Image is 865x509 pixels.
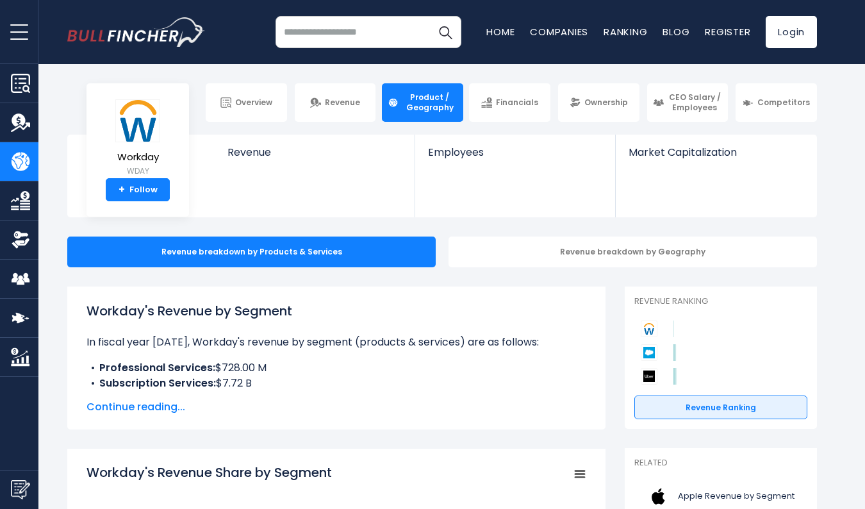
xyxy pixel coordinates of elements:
[558,83,639,122] a: Ownership
[641,321,657,337] img: Workday competitors logo
[67,17,205,47] a: Go to homepage
[647,83,729,122] a: CEO Salary / Employees
[766,16,817,48] a: Login
[496,97,538,108] span: Financials
[86,463,332,481] tspan: Workday's Revenue Share by Segment
[99,360,215,375] b: Professional Services:
[227,146,402,158] span: Revenue
[67,237,436,267] div: Revenue breakdown by Products & Services
[67,17,205,47] img: bullfincher logo
[86,360,586,376] li: $728.00 M
[215,135,415,180] a: Revenue
[86,301,586,321] h1: Workday's Revenue by Segment
[402,92,457,112] span: Product / Geography
[663,25,689,38] a: Blog
[235,97,272,108] span: Overview
[295,83,376,122] a: Revenue
[641,368,657,385] img: Uber Technologies competitors logo
[736,83,817,122] a: Competitors
[115,152,160,163] span: Workday
[106,178,170,201] a: +Follow
[641,344,657,361] img: Salesforce competitors logo
[428,146,602,158] span: Employees
[449,237,817,267] div: Revenue breakdown by Geography
[678,491,795,502] span: Apple Revenue by Segment
[115,99,161,179] a: Workday WDAY
[86,335,586,350] p: In fiscal year [DATE], Workday's revenue by segment (products & services) are as follows:
[629,146,803,158] span: Market Capitalization
[668,92,723,112] span: CEO Salary / Employees
[382,83,463,122] a: Product / Geography
[486,25,515,38] a: Home
[634,396,807,420] a: Revenue Ranking
[757,97,810,108] span: Competitors
[119,184,125,196] strong: +
[634,458,807,469] p: Related
[11,230,30,249] img: Ownership
[530,25,588,38] a: Companies
[325,97,360,108] span: Revenue
[604,25,647,38] a: Ranking
[429,16,461,48] button: Search
[86,399,586,415] span: Continue reading...
[616,135,816,180] a: Market Capitalization
[415,135,614,180] a: Employees
[115,165,160,177] small: WDAY
[99,376,216,390] b: Subscription Services:
[86,376,586,391] li: $7.72 B
[206,83,287,122] a: Overview
[634,296,807,307] p: Revenue Ranking
[469,83,550,122] a: Financials
[705,25,750,38] a: Register
[584,97,628,108] span: Ownership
